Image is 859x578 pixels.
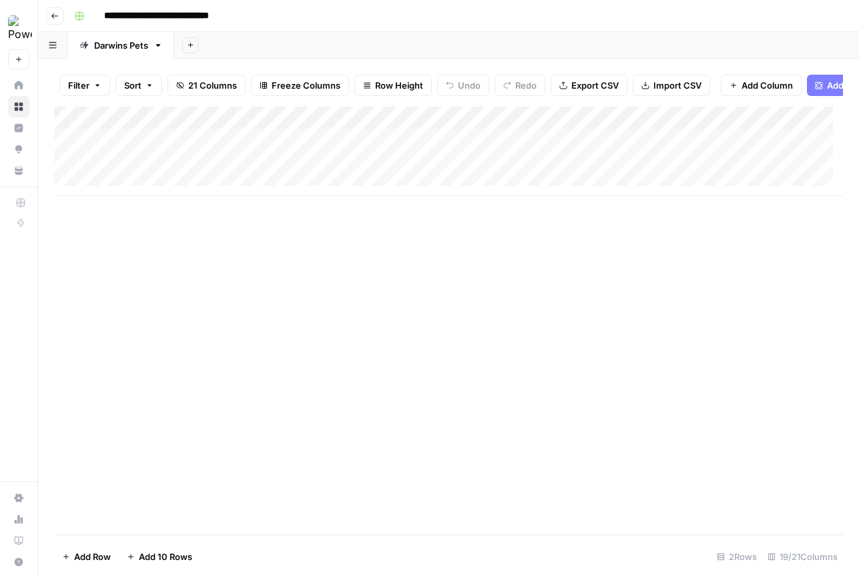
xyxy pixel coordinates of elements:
[375,79,423,92] span: Row Height
[272,79,340,92] span: Freeze Columns
[8,75,29,96] a: Home
[115,75,162,96] button: Sort
[68,79,89,92] span: Filter
[437,75,489,96] button: Undo
[8,487,29,509] a: Settings
[8,551,29,573] button: Help + Support
[124,79,141,92] span: Sort
[251,75,349,96] button: Freeze Columns
[188,79,237,92] span: 21 Columns
[168,75,246,96] button: 21 Columns
[742,79,793,92] span: Add Column
[74,550,111,563] span: Add Row
[8,160,29,181] a: Your Data
[721,75,802,96] button: Add Column
[68,32,174,59] a: Darwins Pets
[8,530,29,551] a: Learning Hub
[8,509,29,530] a: Usage
[8,96,29,117] a: Browse
[8,11,29,44] button: Workspace: Power Digital
[653,79,701,92] span: Import CSV
[571,79,619,92] span: Export CSV
[59,75,110,96] button: Filter
[711,546,762,567] div: 2 Rows
[458,79,481,92] span: Undo
[54,546,119,567] button: Add Row
[515,79,537,92] span: Redo
[8,139,29,160] a: Opportunities
[119,546,200,567] button: Add 10 Rows
[8,117,29,139] a: Insights
[633,75,710,96] button: Import CSV
[762,546,843,567] div: 19/21 Columns
[354,75,432,96] button: Row Height
[94,39,148,52] div: Darwins Pets
[8,15,32,39] img: Power Digital Logo
[551,75,627,96] button: Export CSV
[139,550,192,563] span: Add 10 Rows
[495,75,545,96] button: Redo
